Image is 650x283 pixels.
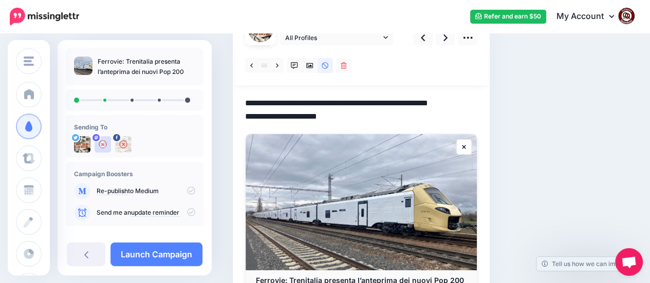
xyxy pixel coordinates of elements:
[97,187,128,195] a: Re-publish
[97,186,195,196] p: to Medium
[285,32,381,43] span: All Profiles
[74,170,195,178] h4: Campaign Boosters
[280,30,393,45] a: All Profiles
[74,56,92,75] img: 97dce0ac3209a1aa99f1e08f6db11cdc_thumb.jpg
[10,8,79,25] img: Missinglettr
[97,208,195,217] p: Send me an
[98,56,195,77] p: Ferrovie: Trenitalia presenta l’anteprima dei nuovi Pop 200
[615,248,643,276] div: Aprire la chat
[95,136,111,153] img: user_default_image.png
[546,4,635,29] a: My Account
[24,56,34,66] img: menu.png
[74,123,195,131] h4: Sending To
[246,134,477,270] img: Ferrovie: Trenitalia presenta l’anteprima dei nuovi Pop 200
[470,10,546,24] a: Refer and earn $50
[74,136,90,153] img: uTTNWBrh-84924.jpeg
[536,257,638,271] a: Tell us how we can improve
[115,136,132,153] img: 463453305_2684324355074873_6393692129472495966_n-bsa154739.jpg
[131,209,179,217] a: update reminder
